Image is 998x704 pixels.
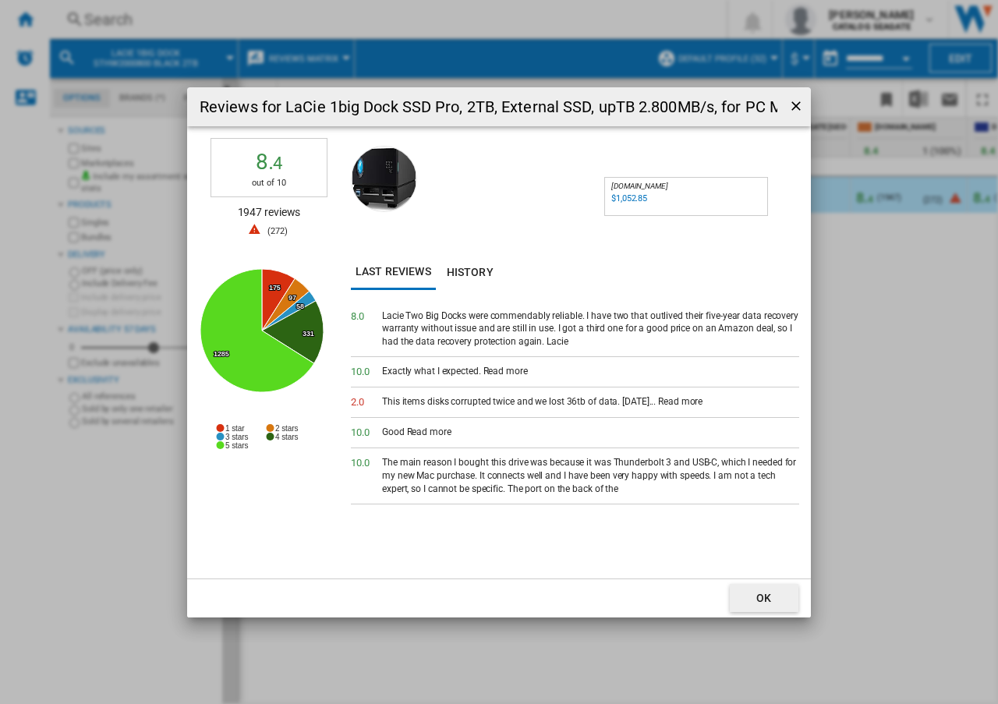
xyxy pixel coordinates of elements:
[364,366,370,377] span: 0
[225,433,248,441] tspan: 3 stars
[351,255,436,290] button: Last reviews
[611,193,647,203] div: Last updated : Thursday, 28 August 2025 05:10
[382,310,799,348] div: Lacie Two Big Docks were commendably reliable. I have two that outlived their five-year data reco...
[225,424,245,433] tspan: 1 star
[200,96,777,118] h3: Reviews for LaCie 1big Dock SSD Pro, 2TB, External SSD, upTB 2.800MB/s, for PC Mac iPad & iPhone,...
[288,294,296,302] tspan: 97
[382,426,799,440] div: Good Read more
[267,226,288,236] span: ( )
[351,457,370,469] span: 10.
[275,424,298,433] tspan: 2 stars
[211,223,327,239] div: 272 bad reviews (below or equal to 4/10)
[730,584,798,612] button: OK
[382,395,799,409] div: This items disks corrupted twice and we lost 36tb of data. [DATE]... Read more
[351,396,364,408] span: 2.
[364,426,370,438] span: 0
[211,205,327,228] div: 1947 reviews
[359,396,364,408] span: 0
[351,146,417,212] img: 71asstOY5hL.__AC_SX300_SY300_QL70_ML2_.jpg
[256,149,283,175] span: 8.
[436,255,504,290] button: History
[788,98,807,117] ng-md-icon: getI18NText('BUTTONS.CLOSE_DIALOG')
[382,456,799,495] div: The main reason I bought this drive was because it was Thunderbolt 3 and USB-C, which I needed fo...
[214,350,229,358] tspan: 1285
[303,330,314,338] tspan: 331
[269,284,281,292] tspan: 175
[359,310,364,322] span: 0
[271,226,285,236] span: 272
[225,441,248,450] tspan: 5 stars
[351,426,370,438] span: 10.
[273,154,282,173] span: 4
[351,366,370,377] span: 10.
[275,433,298,441] tspan: 4 stars
[364,457,370,469] span: 0
[782,91,805,122] button: getI18NText('BUTTONS.CLOSE_DIALOG')
[211,177,327,189] div: out of 10
[382,365,799,379] div: Exactly what I expected. Read more
[351,310,364,322] span: 8.
[296,302,304,310] tspan: 58
[611,182,668,190] span: [DOMAIN_NAME]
